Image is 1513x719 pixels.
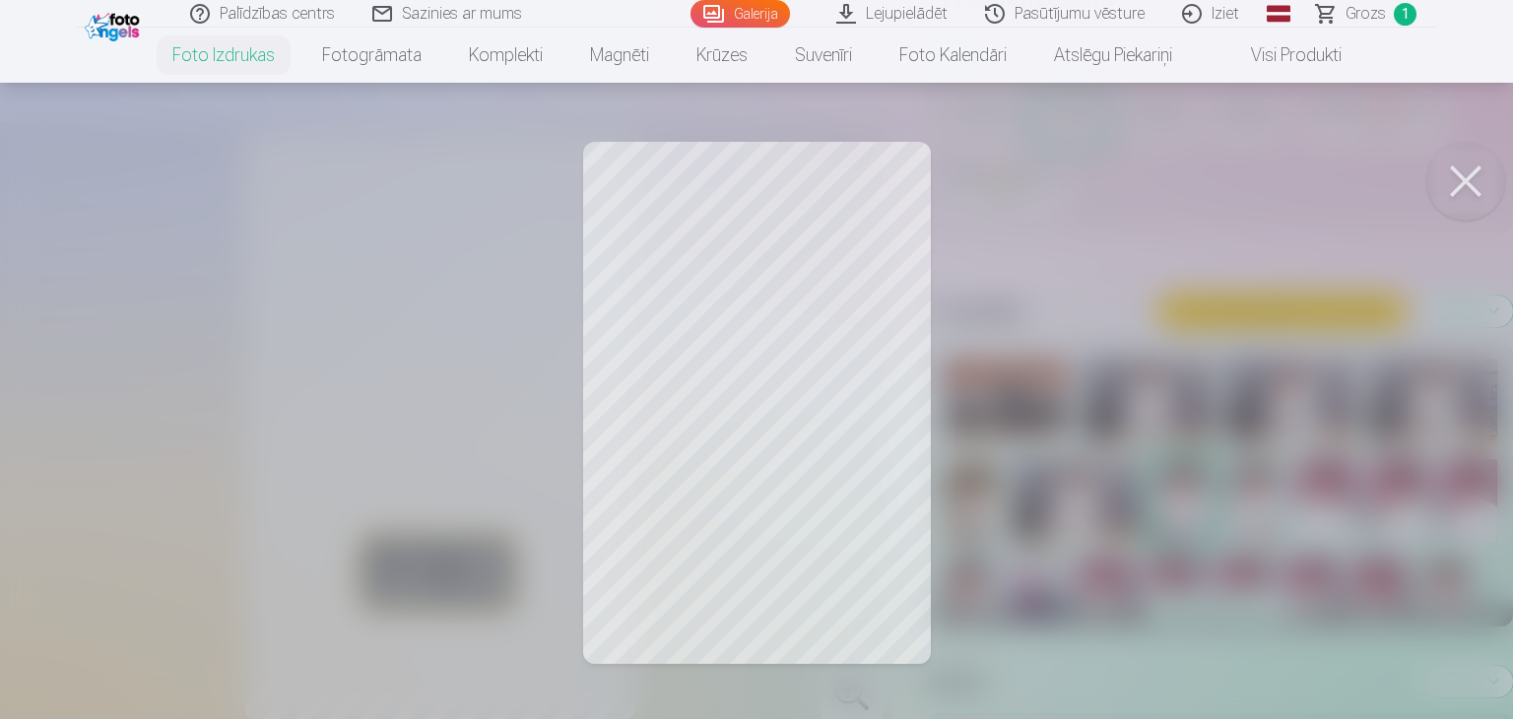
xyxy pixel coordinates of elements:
[771,28,876,83] a: Suvenīri
[1030,28,1196,83] a: Atslēgu piekariņi
[876,28,1030,83] a: Foto kalendāri
[1346,2,1386,26] span: Grozs
[673,28,771,83] a: Krūzes
[1196,28,1365,83] a: Visi produkti
[149,28,298,83] a: Foto izdrukas
[566,28,673,83] a: Magnēti
[85,8,145,41] img: /fa1
[445,28,566,83] a: Komplekti
[298,28,445,83] a: Fotogrāmata
[1394,3,1416,26] span: 1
